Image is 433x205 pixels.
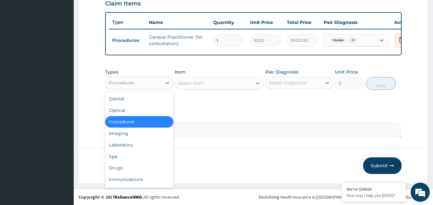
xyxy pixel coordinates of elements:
label: Pair Diagnosis [265,69,298,75]
div: Others [105,185,173,197]
th: Pair Diagnosis [321,16,391,29]
span: + 2 [348,37,358,43]
button: Submit [363,157,402,174]
th: Total Price [284,16,321,29]
label: Item [175,69,186,75]
div: Immunizations [105,174,173,185]
th: Type [109,16,146,28]
div: Procedures [109,80,134,86]
th: Actions [391,16,423,29]
div: Drugs [105,162,173,174]
div: Select Diagnosis [269,80,306,86]
div: Procedures [105,116,173,128]
button: Add [366,77,396,90]
div: Imaging [105,128,173,139]
div: Minimize live chat window [105,3,121,19]
div: Chat with us now [33,36,108,44]
a: RelianceHMO [114,194,142,200]
label: Unit Price [335,69,358,75]
div: Laboratory [105,139,173,151]
td: General Practitioner (1st consultation) [146,31,210,50]
span: We're online! [37,62,88,126]
div: Dental [105,93,173,105]
footer: All rights reserved. [74,189,433,205]
div: Optical [105,105,173,116]
h3: Claim Items [105,0,141,7]
span: Myalgia [330,37,347,43]
td: Procedures [109,35,146,46]
th: Unit Price [247,16,284,29]
div: Spa [105,151,173,162]
strong: Copyright © 2017 . [79,194,143,200]
th: Quantity [210,16,247,29]
p: How may I help you today? [346,193,401,198]
div: Select Item [178,80,204,86]
textarea: Type your message and hit 'Enter' [3,137,122,159]
div: We're Online! [346,186,401,192]
div: Redefining Heath Insurance in [GEOGRAPHIC_DATA] using Telemedicine and Data Science! [259,194,428,200]
th: Name [146,16,210,29]
label: Types [105,69,119,75]
img: d_794563401_company_1708531726252_794563401 [12,32,26,48]
label: Comment [105,113,402,118]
